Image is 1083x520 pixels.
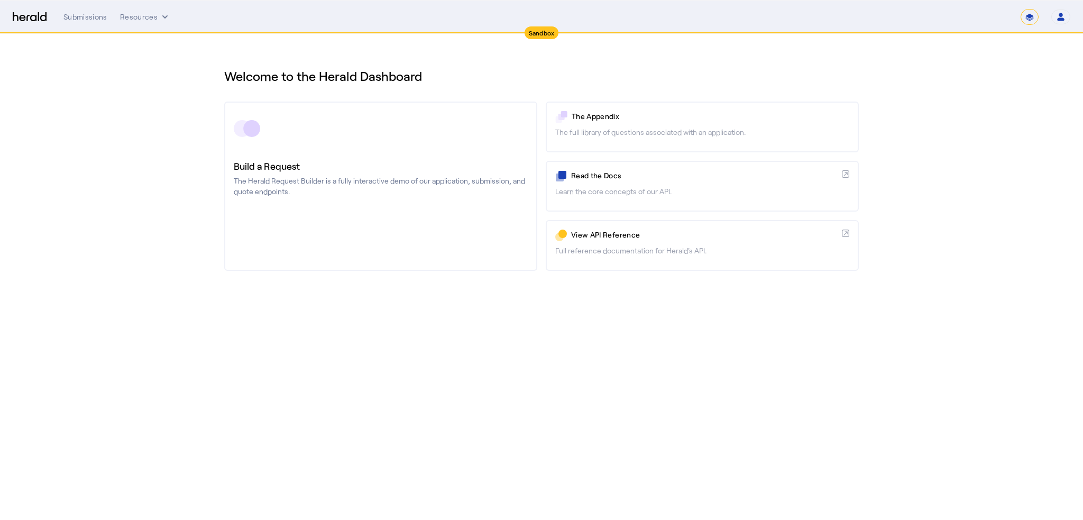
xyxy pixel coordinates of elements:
[234,176,528,197] p: The Herald Request Builder is a fully interactive demo of our application, submission, and quote ...
[571,170,838,181] p: Read the Docs
[234,159,528,174] h3: Build a Request
[120,12,170,22] button: Resources dropdown menu
[572,111,849,122] p: The Appendix
[555,245,849,256] p: Full reference documentation for Herald's API.
[63,12,107,22] div: Submissions
[546,161,859,212] a: Read the DocsLearn the core concepts of our API.
[555,186,849,197] p: Learn the core concepts of our API.
[546,102,859,152] a: The AppendixThe full library of questions associated with an application.
[555,127,849,138] p: The full library of questions associated with an application.
[224,102,537,271] a: Build a RequestThe Herald Request Builder is a fully interactive demo of our application, submiss...
[224,68,859,85] h1: Welcome to the Herald Dashboard
[571,230,838,240] p: View API Reference
[525,26,559,39] div: Sandbox
[13,12,47,22] img: Herald Logo
[546,220,859,271] a: View API ReferenceFull reference documentation for Herald's API.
